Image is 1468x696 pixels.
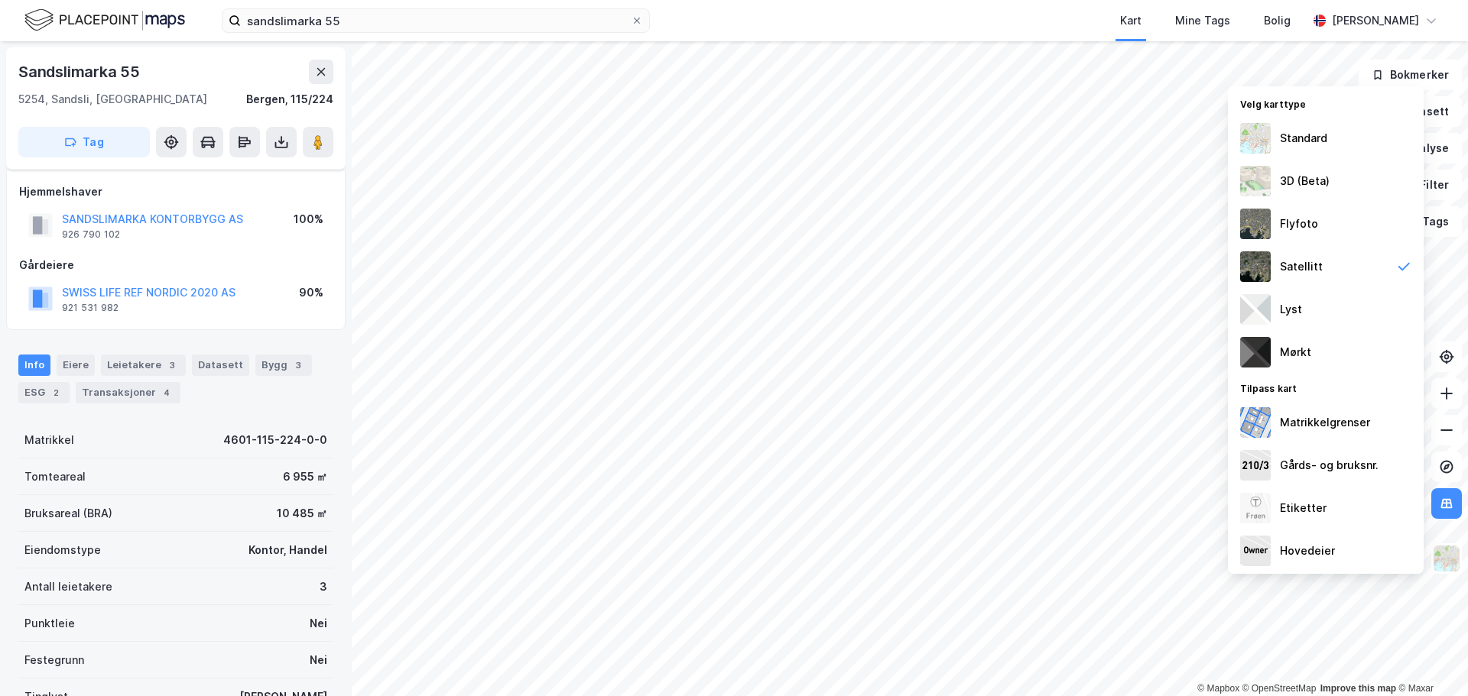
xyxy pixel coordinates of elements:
[255,354,312,376] div: Bygg
[310,614,327,633] div: Nei
[1280,499,1327,517] div: Etiketter
[1120,11,1142,30] div: Kart
[19,183,333,201] div: Hjemmelshaver
[1240,123,1271,154] img: Z
[1228,89,1424,117] div: Velg karttype
[1240,536,1271,566] img: majorOwner.b5e170eddb5c04bfeeff.jpeg
[1432,544,1461,573] img: Z
[1240,450,1271,481] img: cadastreKeys.547ab17ec502f5a4ef2b.jpeg
[1242,683,1317,694] a: OpenStreetMap
[18,90,207,108] div: 5254, Sandsli, [GEOGRAPHIC_DATA]
[18,354,50,376] div: Info
[24,7,185,34] img: logo.f888ab2527a4732fd821a326f86c7f29.svg
[283,468,327,486] div: 6 955 ㎡
[294,210,323,228] div: 100%
[248,541,327,559] div: Kontor, Handel
[18,60,143,84] div: Sandslimarka 55
[1240,493,1271,523] img: Z
[1280,456,1379,474] div: Gårds- og bruksnr.
[19,256,333,274] div: Gårdeiere
[164,358,180,373] div: 3
[159,385,174,400] div: 4
[48,385,63,400] div: 2
[76,382,180,403] div: Transaksjoner
[1392,623,1468,696] iframe: Chat Widget
[24,651,84,669] div: Festegrunn
[1240,166,1271,196] img: Z
[1280,215,1318,233] div: Flyfoto
[310,651,327,669] div: Nei
[1197,683,1239,694] a: Mapbox
[192,354,249,376] div: Datasett
[24,578,112,596] div: Antall leietakere
[1320,683,1396,694] a: Improve this map
[62,228,120,241] div: 926 790 102
[18,127,150,157] button: Tag
[24,468,86,486] div: Tomteareal
[291,358,306,373] div: 3
[1240,209,1271,239] img: Z
[18,382,70,403] div: ESG
[24,431,74,449] div: Matrikkel
[1240,294,1271,325] img: luj3wr1y2y3+OchiMxRmMxRlscgabnMEmZ7DJGWxyBpucwSZnsMkZbHIGm5zBJmewyRlscgabnMEmZ7DJGWxyBpucwSZnsMkZ...
[1228,374,1424,401] div: Tilpass kart
[1280,343,1311,361] div: Mørkt
[1359,60,1462,90] button: Bokmerker
[24,541,101,559] div: Eiendomstype
[277,504,327,523] div: 10 485 ㎡
[1240,407,1271,438] img: cadastreBorders.cfe08de4b5ddd52a10de.jpeg
[24,614,75,633] div: Punktleie
[1388,170,1462,200] button: Filter
[1332,11,1419,30] div: [PERSON_NAME]
[1240,337,1271,367] img: nCdM7BzjoCAAAAAElFTkSuQmCC
[57,354,95,376] div: Eiere
[1280,129,1327,147] div: Standard
[1175,11,1230,30] div: Mine Tags
[1264,11,1291,30] div: Bolig
[1280,172,1330,190] div: 3D (Beta)
[24,504,112,523] div: Bruksareal (BRA)
[1280,257,1323,276] div: Satellitt
[223,431,327,449] div: 4601-115-224-0-0
[1240,251,1271,282] img: 9k=
[299,283,323,302] div: 90%
[241,9,631,32] input: Søk på adresse, matrikkel, gårdeiere, leietakere eller personer
[1391,206,1462,237] button: Tags
[1280,542,1335,560] div: Hovedeier
[1392,623,1468,696] div: Kontrollprogram for chat
[62,302,119,314] div: 921 531 982
[320,578,327,596] div: 3
[246,90,333,108] div: Bergen, 115/224
[101,354,186,376] div: Leietakere
[1280,413,1370,432] div: Matrikkelgrenser
[1280,300,1302,319] div: Lyst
